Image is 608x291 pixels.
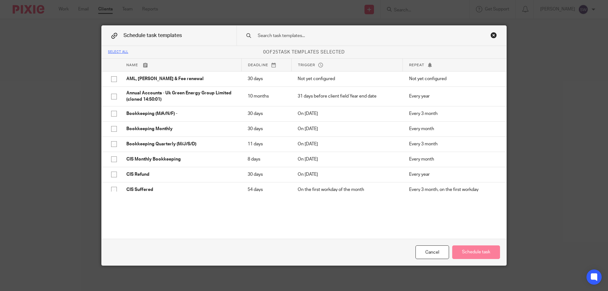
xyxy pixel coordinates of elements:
div: Cancel [415,245,449,259]
p: On [DATE] [298,156,396,162]
p: Annual Accounts - Uk Green Energy Group Limited (cloned 14:50:01) [126,90,235,103]
p: CIS Suffered [126,187,235,193]
p: 10 months [248,93,285,99]
p: On [DATE] [298,141,396,147]
p: 8 days [248,156,285,162]
p: Repeat [409,62,497,68]
p: Every 3 month, on the first workday [409,187,497,193]
div: Close this dialog window [491,32,497,38]
p: On [DATE] [298,126,396,132]
p: AML, [PERSON_NAME] & Fee renewal [126,76,235,82]
p: 54 days [248,187,285,193]
span: Name [126,63,138,67]
p: 30 days [248,76,285,82]
p: CIS Monthly Bookkeeping [126,156,235,162]
p: Every 3 month [409,111,497,117]
p: Every 3 month [409,141,497,147]
p: On [DATE] [298,111,396,117]
p: Not yet configured [409,76,497,82]
p: Bookkeeping Monthly [126,126,235,132]
p: 11 days [248,141,285,147]
p: Bookkeeping (M/A/N/F) - [126,111,235,117]
p: Not yet configured [298,76,396,82]
p: 30 days [248,171,285,178]
button: Schedule task [452,245,500,259]
p: Every month [409,126,497,132]
p: 30 days [248,111,285,117]
p: 30 days [248,126,285,132]
span: Schedule task templates [123,33,182,38]
p: Every year [409,93,497,99]
p: of task templates selected [102,49,506,55]
div: Select all [108,50,128,54]
p: Bookkeeping Quarterly (M/J/S/D) [126,141,235,147]
span: 0 [263,50,266,54]
p: Every year [409,171,497,178]
p: Trigger [298,62,396,68]
p: CIS Refund [126,171,235,178]
span: 25 [273,50,278,54]
p: On the first workday of the month [298,187,396,193]
p: Every month [409,156,497,162]
p: On [DATE] [298,171,396,178]
p: 31 days before client field Year end date [298,93,396,99]
p: Deadline [248,62,285,68]
input: Search task templates... [257,32,466,39]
